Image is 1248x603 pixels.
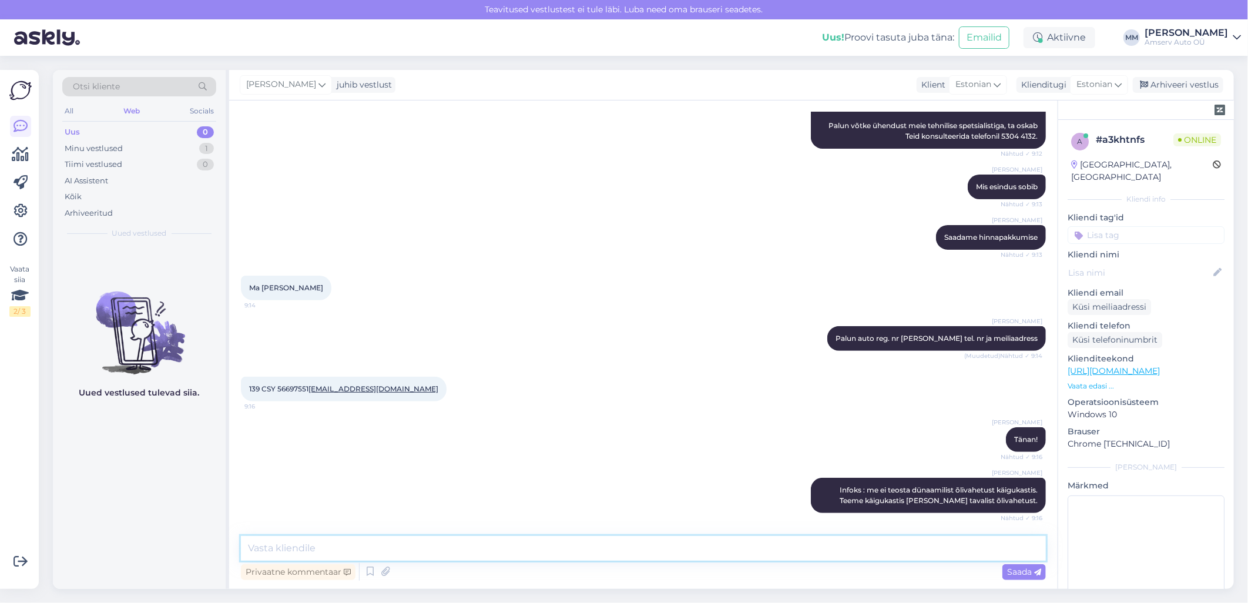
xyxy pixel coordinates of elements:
[1096,133,1173,147] div: # a3khtnfs
[1076,78,1112,91] span: Estonian
[62,103,76,119] div: All
[1068,396,1224,408] p: Operatsioonisüsteem
[1215,105,1225,115] img: zendesk
[1145,38,1228,47] div: Amserv Auto OÜ
[1014,435,1038,444] span: Tänan!
[955,78,991,91] span: Estonian
[1068,194,1224,205] div: Kliendi info
[9,264,31,317] div: Vaata siia
[1068,320,1224,332] p: Kliendi telefon
[1007,567,1041,577] span: Saada
[836,334,1038,343] span: Palun auto reg. nr [PERSON_NAME] tel. nr ja meiliaadress
[65,191,82,203] div: Kõik
[244,402,288,411] span: 9:16
[944,233,1038,242] span: Saadame hinnapakkumise
[998,149,1042,158] span: Nähtud ✓ 9:12
[840,485,1039,505] span: Infoks : me ei teosta dünaamilist õlivahetust käigukastis. Teeme käigukastis [PERSON_NAME] tavali...
[998,514,1042,522] span: Nähtud ✓ 9:16
[65,207,113,219] div: Arhiveeritud
[53,270,226,376] img: No chats
[1068,332,1162,348] div: Küsi telefoninumbrit
[65,143,123,155] div: Minu vestlused
[1068,462,1224,473] div: [PERSON_NAME]
[1145,28,1241,47] a: [PERSON_NAME]Amserv Auto OÜ
[9,79,32,102] img: Askly Logo
[246,78,316,91] span: [PERSON_NAME]
[1068,366,1160,376] a: [URL][DOMAIN_NAME]
[199,143,214,155] div: 1
[1068,287,1224,299] p: Kliendi email
[1078,137,1083,146] span: a
[1068,381,1224,391] p: Vaata edasi ...
[822,31,954,45] div: Proovi tasuta juba täna:
[1145,28,1228,38] div: [PERSON_NAME]
[1068,266,1211,279] input: Lisa nimi
[1068,426,1224,438] p: Brauser
[1024,27,1095,48] div: Aktiivne
[1068,226,1224,244] input: Lisa tag
[65,126,80,138] div: Uus
[1071,159,1213,183] div: [GEOGRAPHIC_DATA], [GEOGRAPHIC_DATA]
[65,159,122,170] div: Tiimi vestlused
[244,301,288,310] span: 9:14
[1068,249,1224,261] p: Kliendi nimi
[1068,438,1224,450] p: Chrome [TECHNICAL_ID]
[998,453,1042,461] span: Nähtud ✓ 9:16
[73,81,120,93] span: Otsi kliente
[992,468,1042,477] span: [PERSON_NAME]
[79,387,200,399] p: Uued vestlused tulevad siia.
[976,182,1038,191] span: Mis esindus sobib
[1133,77,1223,93] div: Arhiveeri vestlus
[1123,29,1140,46] div: MM
[964,351,1042,360] span: (Muudetud) Nähtud ✓ 9:14
[121,103,142,119] div: Web
[917,79,945,91] div: Klient
[992,216,1042,225] span: [PERSON_NAME]
[1016,79,1066,91] div: Klienditugi
[241,564,355,580] div: Privaatne kommentaar
[1173,133,1221,146] span: Online
[1068,353,1224,365] p: Klienditeekond
[197,126,214,138] div: 0
[112,228,167,239] span: Uued vestlused
[998,200,1042,209] span: Nähtud ✓ 9:13
[332,79,392,91] div: juhib vestlust
[1068,480,1224,492] p: Märkmed
[959,26,1009,49] button: Emailid
[65,175,108,187] div: AI Assistent
[1068,299,1151,315] div: Küsi meiliaadressi
[992,317,1042,326] span: [PERSON_NAME]
[249,384,438,393] span: 139 CSY 56697551
[308,384,438,393] a: [EMAIL_ADDRESS][DOMAIN_NAME]
[197,159,214,170] div: 0
[187,103,216,119] div: Socials
[249,283,323,292] span: Ma [PERSON_NAME]
[998,250,1042,259] span: Nähtud ✓ 9:13
[822,32,844,43] b: Uus!
[1068,408,1224,421] p: Windows 10
[1068,212,1224,224] p: Kliendi tag'id
[992,165,1042,174] span: [PERSON_NAME]
[992,418,1042,427] span: [PERSON_NAME]
[9,306,31,317] div: 2 / 3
